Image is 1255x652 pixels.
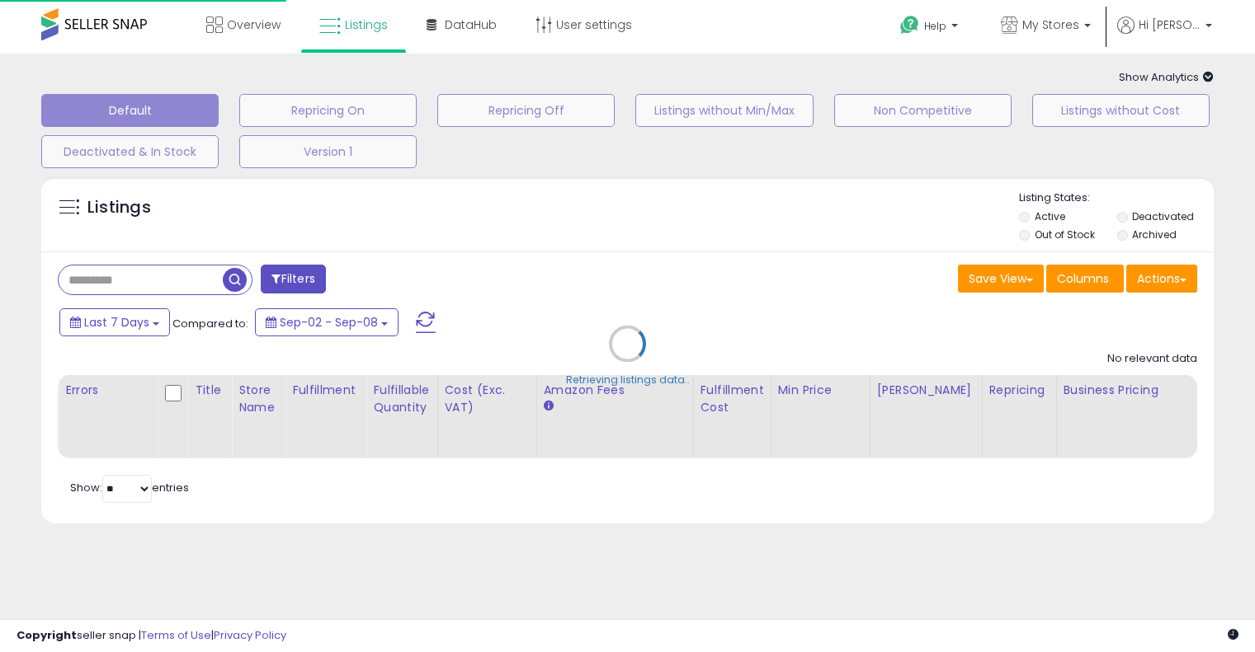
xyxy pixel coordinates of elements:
[1139,16,1201,33] span: Hi [PERSON_NAME]
[1117,16,1212,54] a: Hi [PERSON_NAME]
[41,135,219,168] button: Deactivated & In Stock
[1119,69,1214,85] span: Show Analytics
[566,373,690,387] div: Retrieving listings data..
[141,627,211,643] a: Terms of Use
[1022,16,1079,33] span: My Stores
[437,94,615,127] button: Repricing Off
[239,94,417,127] button: Repricing On
[41,94,219,127] button: Default
[17,627,77,643] strong: Copyright
[635,94,813,127] button: Listings without Min/Max
[239,135,417,168] button: Version 1
[214,627,286,643] a: Privacy Policy
[1032,94,1210,127] button: Listings without Cost
[227,16,281,33] span: Overview
[899,15,920,35] i: Get Help
[445,16,497,33] span: DataHub
[17,628,286,644] div: seller snap | |
[834,94,1012,127] button: Non Competitive
[887,2,974,54] a: Help
[924,19,946,33] span: Help
[345,16,388,33] span: Listings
